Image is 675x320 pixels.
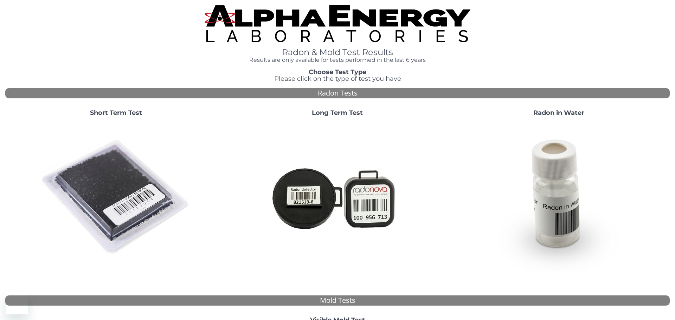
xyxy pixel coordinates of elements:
img: Radtrak2vsRadtrak3.jpg [262,122,413,273]
h1: Radon & Mold Test Results [205,48,470,57]
div: Radon Tests [5,88,670,98]
img: ShortTerm.jpg [40,122,192,273]
strong: Long Term Test [312,109,363,117]
strong: Radon in Water [533,109,584,117]
img: TightCrop.jpg [205,5,470,42]
strong: Choose Test Type [309,68,366,76]
img: RadoninWater.jpg [483,122,635,273]
strong: Short Term Test [90,109,142,117]
iframe: Button to launch messaging window [6,292,28,314]
div: Mold Tests [5,295,670,306]
span: Please click on the type of test you have [274,75,401,83]
h4: Results are only available for tests performed in the last 6 years [205,57,470,63]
